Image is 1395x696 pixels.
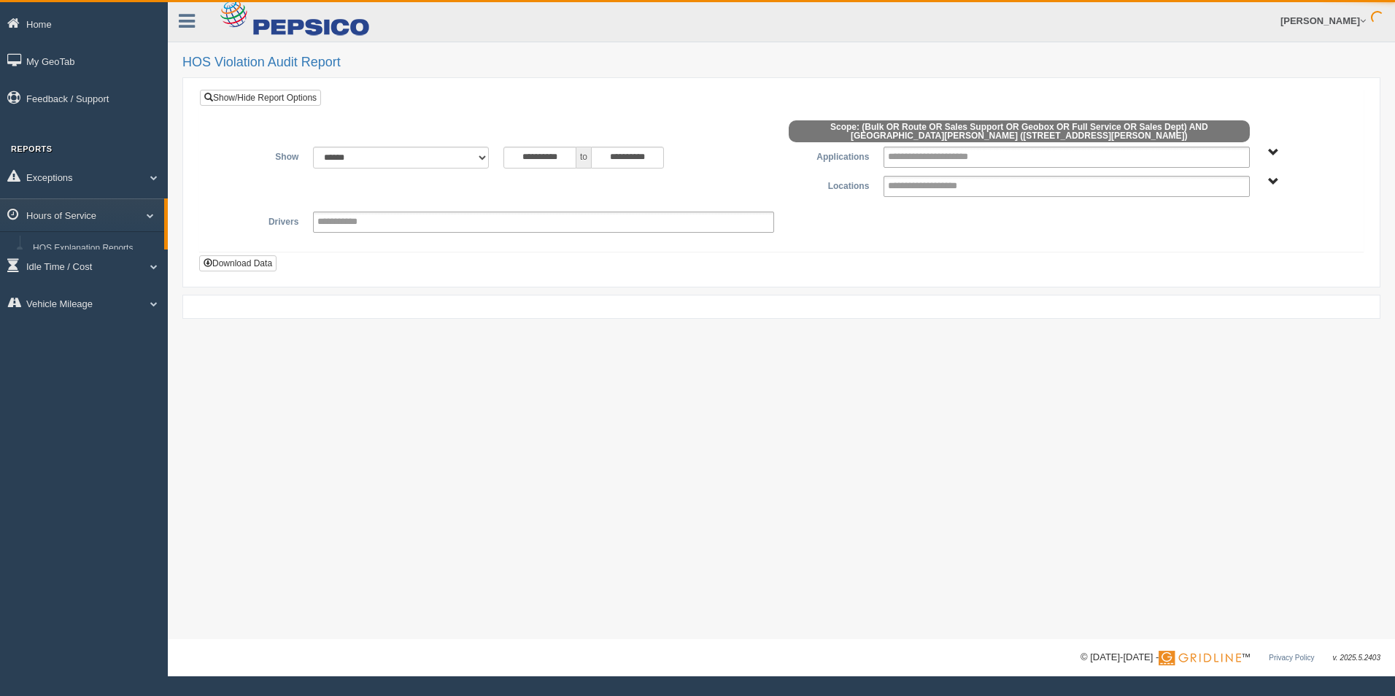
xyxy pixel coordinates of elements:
a: HOS Explanation Reports [26,236,164,262]
div: © [DATE]-[DATE] - ™ [1081,650,1380,665]
img: Gridline [1159,651,1241,665]
h2: HOS Violation Audit Report [182,55,1380,70]
label: Locations [781,176,876,193]
button: Download Data [199,255,277,271]
a: Show/Hide Report Options [200,90,321,106]
span: v. 2025.5.2403 [1333,654,1380,662]
label: Applications [781,147,876,164]
span: to [576,147,591,169]
label: Show [211,147,306,164]
span: Scope: (Bulk OR Route OR Sales Support OR Geobox OR Full Service OR Sales Dept) AND [GEOGRAPHIC_D... [789,120,1250,142]
a: Privacy Policy [1269,654,1314,662]
label: Drivers [211,212,306,229]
